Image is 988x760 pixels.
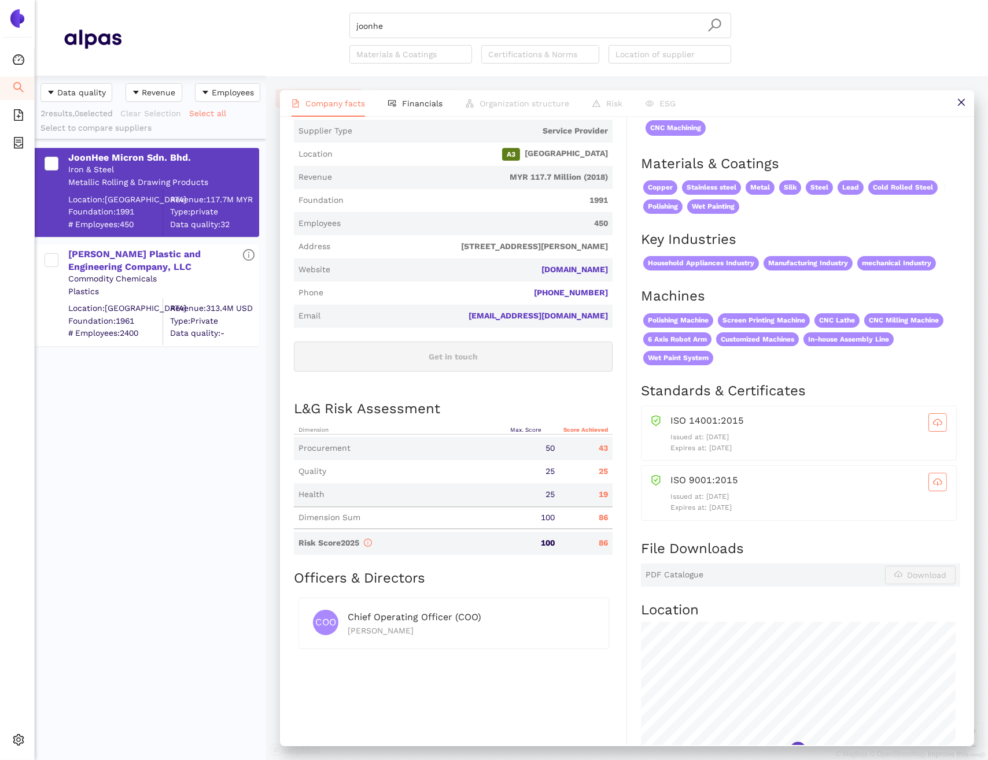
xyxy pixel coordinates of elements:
[838,180,864,195] span: Lead
[641,287,960,306] h2: Machines
[298,125,352,137] span: Supplier Type
[170,328,258,339] span: Data quality: -
[546,426,613,434] div: Score Achieved
[8,9,27,28] img: Logo
[170,303,258,314] div: Revenue: 313.4M USD
[643,199,683,214] span: Polishing
[592,99,600,107] span: warning
[294,443,507,454] div: Procurement
[507,443,560,454] div: 50
[298,195,344,206] span: Foundation
[928,473,947,491] button: cloud-download
[243,249,255,261] span: info-circle
[687,199,739,214] span: Wet Painting
[641,230,960,250] h2: Key Industries
[170,315,258,327] span: Type: Private
[507,512,560,524] div: 100
[40,123,260,134] div: Select to compare suppliers
[402,99,443,108] span: Financials
[298,287,323,299] span: Phone
[364,539,372,547] span: info-circle
[643,351,713,365] span: Wet Paint System
[718,313,810,328] span: Screen Printing Machine
[294,399,613,419] h2: L&G Risk Assessment
[189,104,234,123] button: Select all
[337,172,608,183] span: MYR 117.7 Million (2018)
[507,537,560,549] div: 100
[335,241,608,253] span: [STREET_ADDRESS][PERSON_NAME]
[348,611,481,622] span: Chief Operating Officer (COO)
[670,443,947,454] p: Expires at: [DATE]
[806,180,833,195] span: Steel
[126,83,182,102] button: caret-downRevenue
[298,241,330,253] span: Address
[929,418,946,427] span: cloud-download
[294,512,507,524] div: Dimension Sum
[670,491,947,502] p: Issued at: [DATE]
[68,218,163,230] span: # Employees: 450
[606,99,622,108] span: Risk
[559,537,613,549] div: 86
[337,148,608,161] span: [GEOGRAPHIC_DATA]
[68,164,258,176] div: Iron & Steel
[170,194,258,205] div: Revenue: 117.7M MYR
[189,107,226,120] span: Select all
[13,77,24,101] span: search
[659,99,676,108] span: ESG
[803,332,894,347] span: In-house Assembly Line
[641,539,960,559] h2: File Downloads
[682,180,741,195] span: Stainless steel
[13,50,24,73] span: dashboard
[13,730,24,753] span: setting
[559,489,613,501] div: 19
[764,256,853,270] span: Manufacturing Industry
[643,313,713,328] span: Polishing Machine
[643,256,759,270] span: Household Appliances Industry
[707,18,722,32] span: search
[13,133,24,156] span: container
[507,489,560,501] div: 25
[388,99,396,107] span: fund-view
[68,194,163,205] div: Location: [GEOGRAPHIC_DATA]
[40,109,113,118] span: 2 results, 0 selected
[641,600,960,620] h2: Location
[47,88,55,98] span: caret-down
[868,180,938,195] span: Cold Rolled Steel
[480,99,569,108] span: Organization structure
[315,610,336,634] span: COO
[670,473,947,491] div: ISO 9001:2015
[212,86,254,99] span: Employees
[559,443,613,454] div: 43
[298,172,332,183] span: Revenue
[68,206,163,218] span: Foundation: 1991
[957,98,966,107] span: close
[170,206,258,218] span: Type: private
[746,180,775,195] span: Metal
[132,88,140,98] span: caret-down
[68,273,258,285] div: Commodity Chemicals
[201,88,209,98] span: caret-down
[670,502,947,513] p: Expires at: [DATE]
[68,303,163,314] div: Location: [GEOGRAPHIC_DATA]
[68,315,163,327] span: Foundation: 1961
[507,466,560,477] div: 25
[68,151,258,164] div: JoonHee Micron Sdn. Bhd.
[814,313,860,328] span: CNC Lathe
[120,104,189,123] button: Clear Selection
[348,195,608,206] span: 1991
[480,426,547,434] div: Max. Score
[948,90,974,116] button: close
[298,264,330,276] span: Website
[928,413,947,432] button: cloud-download
[864,313,943,328] span: CNC Milling Machine
[466,99,474,107] span: apartment
[643,180,677,195] span: Copper
[294,569,613,588] h2: Officers & Directors
[559,466,613,477] div: 25
[641,381,960,401] h2: Standards & Certificates
[68,328,163,339] span: # Employees: 2400
[68,286,258,297] div: Plastics
[651,413,661,426] span: safety-certificate
[348,624,595,637] div: [PERSON_NAME]
[294,489,507,501] div: Health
